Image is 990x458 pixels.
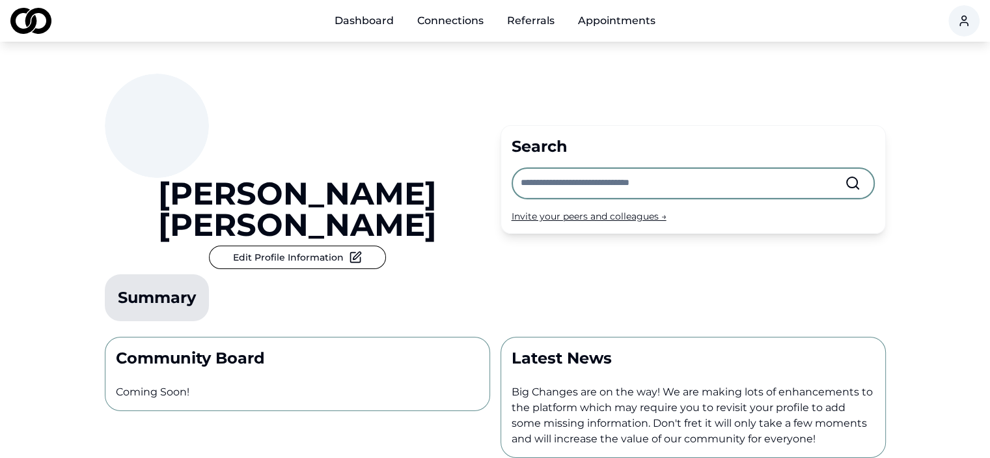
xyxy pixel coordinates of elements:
[512,136,875,157] div: Search
[324,8,666,34] nav: Main
[324,8,404,34] a: Dashboard
[568,8,666,34] a: Appointments
[118,287,196,308] div: Summary
[116,384,479,400] p: Coming Soon!
[512,384,875,447] p: Big Changes are on the way! We are making lots of enhancements to the platform which may require ...
[497,8,565,34] a: Referrals
[116,348,479,369] p: Community Board
[10,8,51,34] img: logo
[407,8,494,34] a: Connections
[209,246,386,269] button: Edit Profile Information
[512,348,875,369] p: Latest News
[512,210,875,223] div: Invite your peers and colleagues →
[105,178,490,240] a: [PERSON_NAME] [PERSON_NAME]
